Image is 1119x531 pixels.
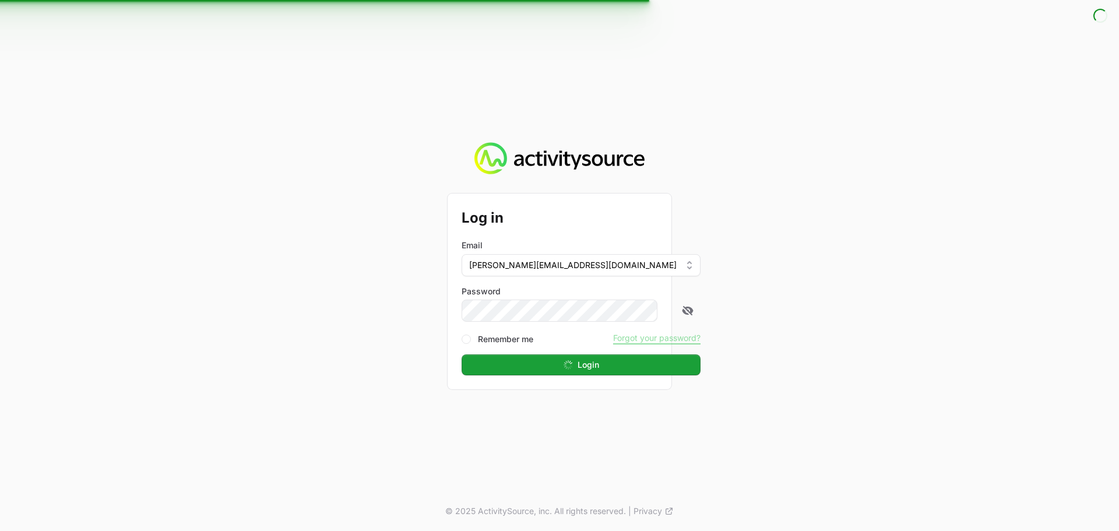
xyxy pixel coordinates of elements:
[578,358,599,372] span: Login
[462,208,701,228] h2: Log in
[478,333,533,345] label: Remember me
[634,505,674,517] a: Privacy
[462,354,701,375] button: Login
[462,254,701,276] button: [PERSON_NAME][EMAIL_ADDRESS][DOMAIN_NAME]
[462,240,483,251] label: Email
[469,259,677,271] span: [PERSON_NAME][EMAIL_ADDRESS][DOMAIN_NAME]
[474,142,644,175] img: Activity Source
[445,505,626,517] p: © 2025 ActivitySource, inc. All rights reserved.
[462,286,701,297] label: Password
[628,505,631,517] span: |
